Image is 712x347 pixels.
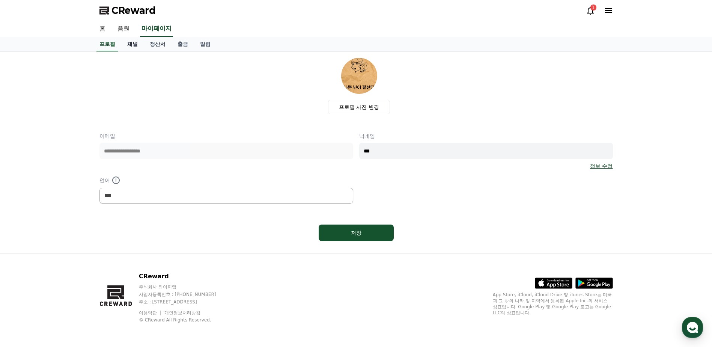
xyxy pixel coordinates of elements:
[139,299,230,305] p: 주소 : [STREET_ADDRESS]
[99,5,156,17] a: CReward
[172,37,194,51] a: 출금
[341,58,377,94] img: profile_image
[116,249,125,255] span: 설정
[139,310,163,315] a: 이용약관
[139,272,230,281] p: CReward
[111,21,135,37] a: 음원
[359,132,613,140] p: 닉네임
[493,292,613,316] p: App Store, iCloud, iCloud Drive 및 iTunes Store는 미국과 그 밖의 나라 및 지역에서 등록된 Apple Inc.의 서비스 상표입니다. Goo...
[194,37,217,51] a: 알림
[99,132,353,140] p: 이메일
[96,37,118,51] a: 프로필
[334,229,379,237] div: 저장
[319,225,394,241] button: 저장
[97,238,144,257] a: 설정
[586,6,595,15] a: 1
[50,238,97,257] a: 대화
[121,37,144,51] a: 채널
[590,162,613,170] a: 정보 수정
[328,100,390,114] label: 프로필 사진 변경
[111,5,156,17] span: CReward
[93,21,111,37] a: 홈
[139,291,230,297] p: 사업자등록번호 : [PHONE_NUMBER]
[164,310,200,315] a: 개인정보처리방침
[590,5,596,11] div: 1
[139,284,230,290] p: 주식회사 와이피랩
[140,21,173,37] a: 마이페이지
[2,238,50,257] a: 홈
[99,176,353,185] p: 언어
[69,250,78,256] span: 대화
[144,37,172,51] a: 정산서
[24,249,28,255] span: 홈
[139,317,230,323] p: © CReward All Rights Reserved.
